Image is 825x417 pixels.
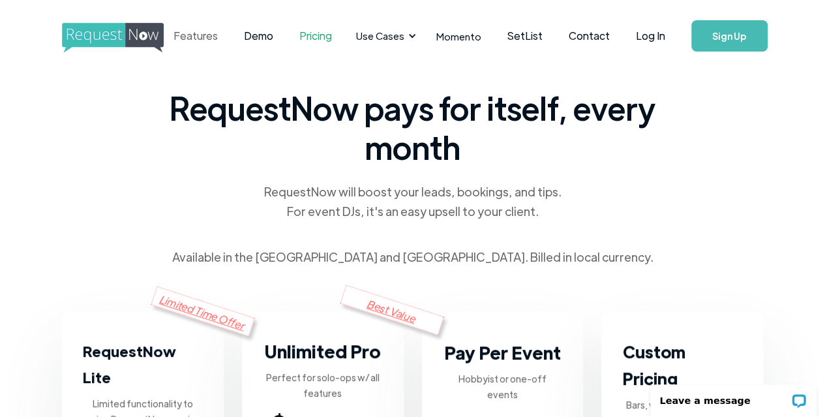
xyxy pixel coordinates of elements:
div: Hobbyist or one-off events [443,371,563,402]
a: Sign Up [691,20,768,52]
a: Contact [556,16,623,56]
strong: Custom Pricing [622,341,685,389]
div: RequestNow will boost your leads, bookings, and tips. For event DJs, it's an easy upsell to your ... [263,182,563,221]
div: Use Cases [356,29,404,43]
div: Perfect for solo-ops w/ all features [263,369,383,401]
img: requestnow logo [62,23,188,53]
a: Momento [423,17,494,55]
div: Available in the [GEOGRAPHIC_DATA] and [GEOGRAPHIC_DATA]. Billed in local currency. [172,247,653,267]
h3: RequestNow Lite [83,338,203,390]
a: SetList [494,16,556,56]
div: Limited Time Offer [151,286,255,336]
a: Features [160,16,231,56]
span: RequestNow pays for itself, every month [165,88,661,166]
div: Use Cases [348,16,420,56]
h3: Unlimited Pro [264,338,381,364]
div: Best Value [340,285,444,335]
a: Pricing [286,16,345,56]
strong: Pay Per Event [444,341,561,363]
a: Demo [231,16,286,56]
iframe: LiveChat chat widget [642,376,825,417]
a: home [62,23,128,49]
a: Log In [623,13,678,59]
